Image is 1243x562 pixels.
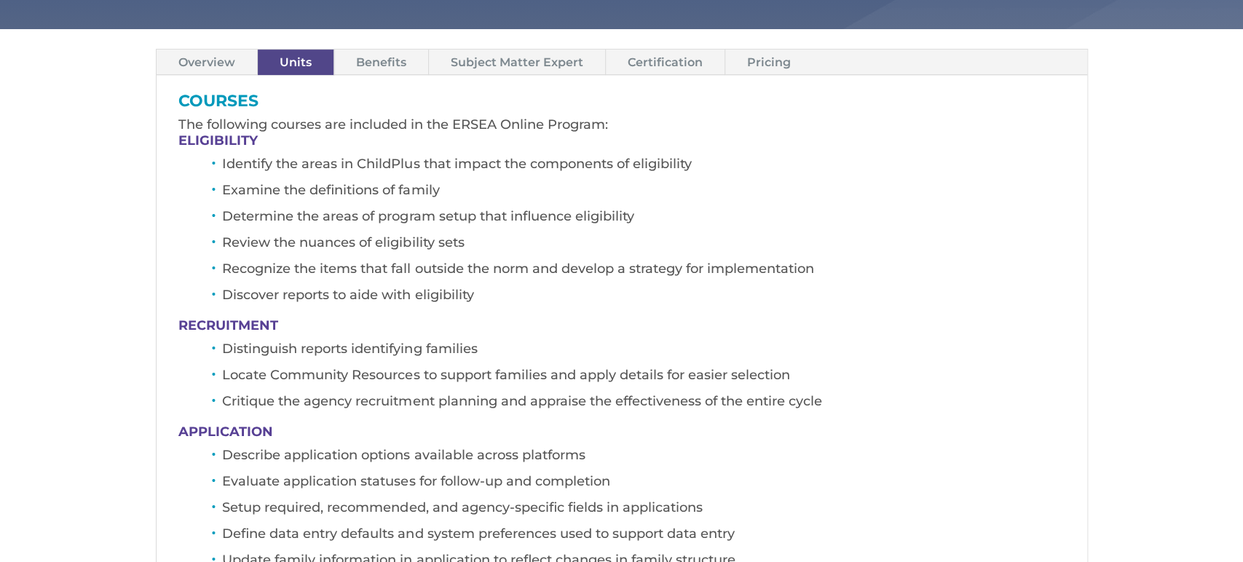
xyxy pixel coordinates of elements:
[222,392,1065,418] li: Critique the agency recruitment planning and appraise the effectiveness of the entire cycle
[222,498,1065,524] li: Setup required, recommended, and agency-specific fields in applications
[222,524,1065,550] li: Define data entry defaults and system preferences used to support data entry
[222,233,1065,259] li: Review the nuances of eligibility sets
[178,425,1065,446] h4: APPLICATION
[222,154,1065,181] li: Identify the areas in ChildPlus that impact the components of eligibility
[222,207,1065,233] li: Determine the areas of program setup that influence eligibility
[429,50,605,75] a: Subject Matter Expert
[178,134,1065,154] h4: ELIGIBILITY
[222,446,1065,472] li: Describe application options available across platforms
[178,319,1065,339] h4: RECRUITMENT
[222,181,1065,207] li: Examine the definitions of family
[222,339,1065,365] li: Distinguish reports identifying families
[222,365,1065,392] li: Locate Community Resources to support families and apply details for easier selection
[157,50,257,75] a: Overview
[178,116,1065,134] p: The following courses are included in the ERSEA Online Program:
[222,285,1065,312] li: Discover reports to aide with eligibility
[258,50,334,75] a: Units
[334,50,428,75] a: Benefits
[725,50,813,75] a: Pricing
[178,93,1065,116] h3: COURSES
[606,50,725,75] a: Certification
[222,472,1065,498] li: Evaluate application statuses for follow-up and completion
[222,259,1065,285] li: Recognize the items that fall outside the norm and develop a strategy for implementation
